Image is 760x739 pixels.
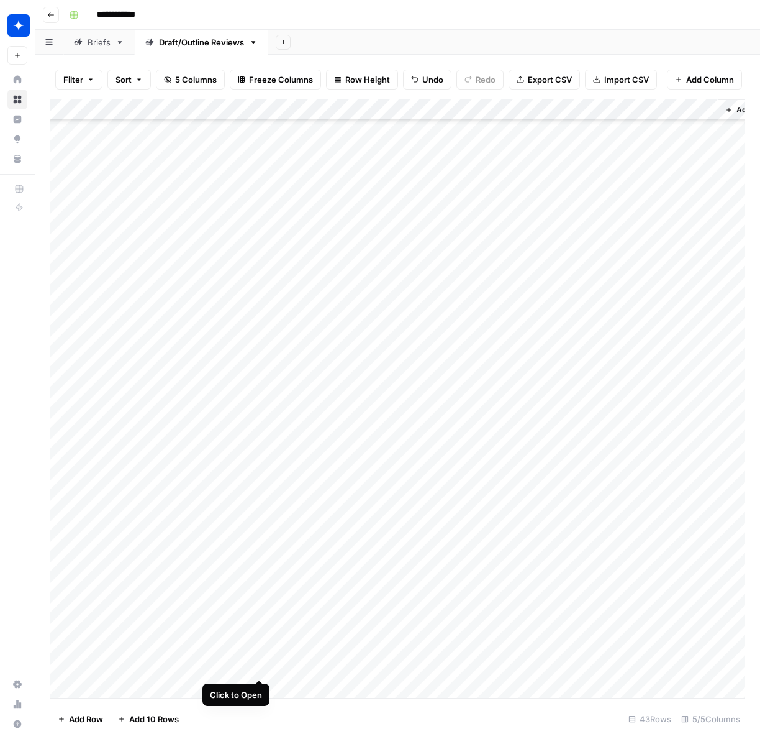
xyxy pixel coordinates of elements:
[7,90,27,109] a: Browse
[115,73,132,86] span: Sort
[667,70,742,90] button: Add Column
[585,70,657,90] button: Import CSV
[509,70,580,90] button: Export CSV
[107,70,151,90] button: Sort
[63,73,83,86] span: Filter
[528,73,572,86] span: Export CSV
[7,694,27,714] a: Usage
[63,30,135,55] a: Briefs
[7,129,27,149] a: Opportunities
[326,70,398,90] button: Row Height
[210,689,262,701] div: Click to Open
[88,36,111,48] div: Briefs
[604,73,649,86] span: Import CSV
[175,73,217,86] span: 5 Columns
[111,709,186,729] button: Add 10 Rows
[7,674,27,694] a: Settings
[135,30,268,55] a: Draft/Outline Reviews
[129,713,179,725] span: Add 10 Rows
[7,14,30,37] img: Wiz Logo
[456,70,504,90] button: Redo
[7,109,27,129] a: Insights
[159,36,244,48] div: Draft/Outline Reviews
[623,709,676,729] div: 43 Rows
[7,714,27,734] button: Help + Support
[55,70,102,90] button: Filter
[7,149,27,169] a: Your Data
[230,70,321,90] button: Freeze Columns
[676,709,745,729] div: 5/5 Columns
[69,713,103,725] span: Add Row
[249,73,313,86] span: Freeze Columns
[156,70,225,90] button: 5 Columns
[686,73,734,86] span: Add Column
[50,709,111,729] button: Add Row
[345,73,390,86] span: Row Height
[403,70,451,90] button: Undo
[7,10,27,41] button: Workspace: Wiz
[476,73,495,86] span: Redo
[422,73,443,86] span: Undo
[7,70,27,90] a: Home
